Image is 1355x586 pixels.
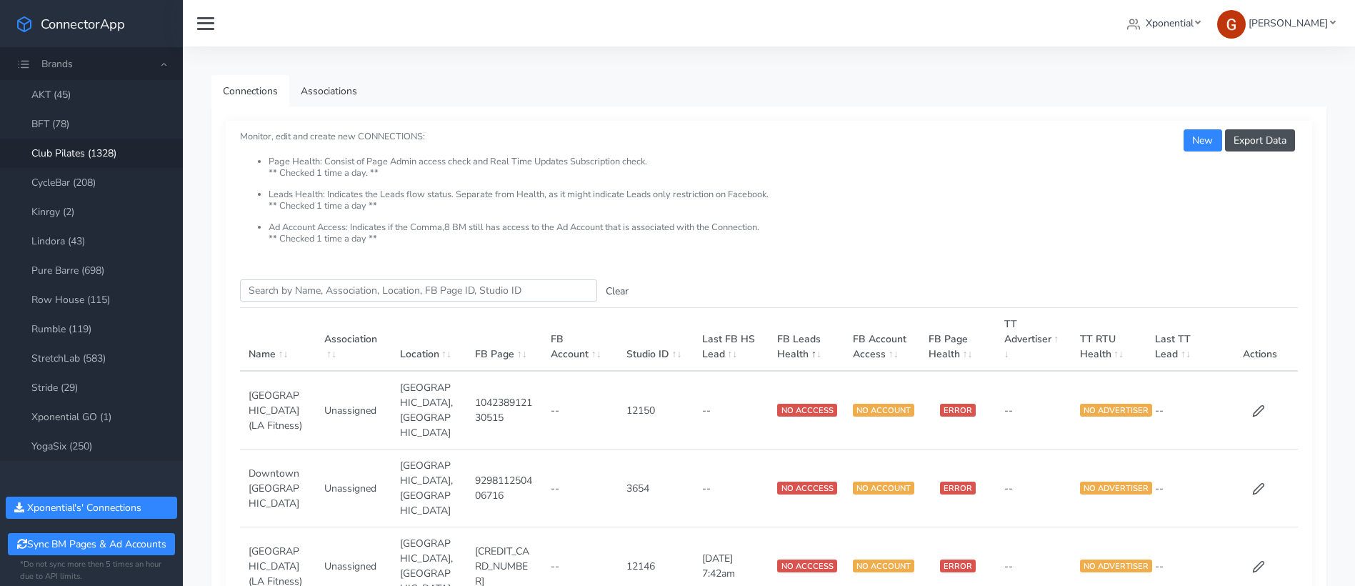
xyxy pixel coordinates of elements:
td: -- [996,450,1071,527]
td: [GEOGRAPHIC_DATA],[GEOGRAPHIC_DATA] [391,371,467,450]
span: ERROR [940,404,976,417]
input: enter text you want to search [240,279,597,302]
span: NO ADVERTISER [1080,404,1152,417]
th: FB Page Health [920,308,996,372]
td: 104238912130515 [466,371,542,450]
td: 929811250406716 [466,450,542,527]
span: [PERSON_NAME] [1249,16,1328,30]
span: ERROR [940,482,976,495]
td: -- [694,450,769,527]
span: Xponential [1146,16,1194,30]
td: [GEOGRAPHIC_DATA] (LA Fitness) [240,371,316,450]
th: FB Account Access [844,308,920,372]
li: Leads Health: Indicates the Leads flow status. Separate from Health, as it might indicate Leads o... [269,189,1298,222]
span: ERROR [940,560,976,572]
button: Xponential's' Connections [6,497,177,519]
a: Xponential [1121,10,1206,36]
span: NO ACCCESS [777,482,836,495]
span: NO ADVERTISER [1080,560,1152,572]
small: Monitor, edit and create new CONNECTIONS: [240,119,1298,244]
th: Association [316,308,391,372]
th: TT RTU Health [1071,308,1147,372]
img: Greg Clemmons [1217,10,1246,39]
a: Connections [211,75,289,107]
li: Ad Account Access: Indicates if the Comma,8 BM still has access to the Ad Account that is associa... [269,222,1298,244]
span: Brands [41,57,73,71]
td: Unassigned [316,450,391,527]
span: NO ACCCESS [777,404,836,417]
th: Studio ID [618,308,694,372]
td: 3654 [618,450,694,527]
button: Sync BM Pages & Ad Accounts [8,533,174,555]
a: Associations [289,75,369,107]
th: FB Page [466,308,542,372]
td: -- [996,371,1071,450]
th: Last TT Lead [1146,308,1222,372]
th: FB Leads Health [769,308,844,372]
td: [GEOGRAPHIC_DATA],[GEOGRAPHIC_DATA] [391,450,467,527]
span: ConnectorApp [41,15,125,33]
td: -- [542,450,618,527]
span: NO ACCCESS [777,560,836,572]
th: Last FB HS Lead [694,308,769,372]
td: Unassigned [316,371,391,450]
td: -- [542,371,618,450]
button: New [1184,129,1221,152]
td: 12150 [618,371,694,450]
td: -- [1146,371,1222,450]
span: NO ADVERTISER [1080,482,1152,495]
span: NO ACCOUNT [853,404,914,417]
th: Actions [1222,308,1298,372]
td: -- [694,371,769,450]
span: NO ACCOUNT [853,560,914,572]
button: Clear [597,280,637,302]
td: Downtown [GEOGRAPHIC_DATA] [240,450,316,527]
button: Export Data [1225,129,1295,152]
a: [PERSON_NAME] [1211,10,1341,36]
small: *Do not sync more then 5 times an hour due to API limits. [20,559,163,583]
th: Location [391,308,467,372]
td: -- [1146,450,1222,527]
th: Name [240,308,316,372]
th: FB Account [542,308,618,372]
li: Page Health: Consist of Page Admin access check and Real Time Updates Subscription check. ** Chec... [269,157,1298,189]
th: TT Advertiser [996,308,1071,372]
span: NO ACCOUNT [853,482,914,495]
